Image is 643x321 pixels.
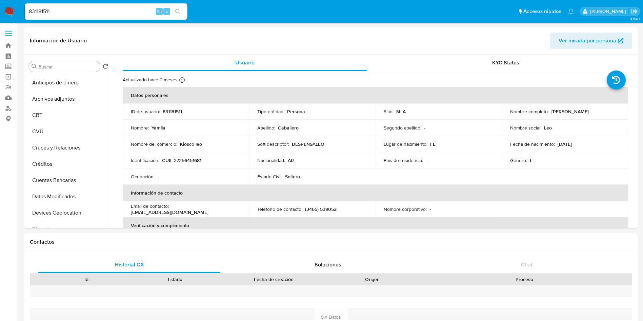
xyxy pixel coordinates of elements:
th: Datos personales [123,87,628,103]
p: Kiosco leo [180,141,202,147]
p: Nombre corporativo : [384,206,427,212]
button: Créditos [26,156,111,172]
span: Historial CX [115,261,144,268]
p: Nacionalidad : [257,157,285,163]
button: Cuentas Bancarias [26,172,111,188]
p: - [426,157,427,163]
p: 831181511 [163,108,182,115]
p: Actualizado hace 9 meses [123,77,178,83]
p: Segundo apellido : [384,125,421,131]
p: Fecha de nacimiento : [510,141,555,147]
p: - [429,206,431,212]
span: Alt [157,8,162,15]
p: [EMAIL_ADDRESS][DOMAIN_NAME] [131,209,208,215]
div: Origen [333,276,412,283]
th: Información de contacto [123,185,628,201]
p: País de residencia : [384,157,423,163]
h1: Contactos [30,239,632,245]
button: Direcciones [26,221,111,237]
button: CVU [26,123,111,140]
button: Volver al orden por defecto [103,64,108,71]
p: Tipo entidad : [257,108,284,115]
p: CUIL 27356451681 [162,157,201,163]
button: Cruces y Relaciones [26,140,111,156]
p: Caballero [278,125,299,131]
p: ID de usuario : [131,108,160,115]
a: Salir [631,8,638,15]
p: MLA [396,108,406,115]
p: - [157,174,159,180]
p: - [424,125,425,131]
div: Proceso [422,276,627,283]
div: Estado [136,276,215,283]
h1: Información de Usuario [30,37,87,44]
p: Género : [510,157,527,163]
p: AR [288,157,294,163]
p: [PERSON_NAME] [551,108,589,115]
p: (3465) 539052 [305,206,337,212]
p: [DATE] [558,141,572,147]
button: Datos Modificados [26,188,111,205]
p: eliana.eguerrero@mercadolibre.com [590,8,628,15]
p: Leo [544,125,552,131]
button: search-icon [171,7,185,16]
button: Ver mirada por persona [550,33,632,49]
p: Nombre del comercio : [131,141,177,147]
button: Buscar [32,64,37,69]
button: CBT [26,107,111,123]
p: Lugar de nacimiento : [384,141,427,147]
p: Soltero [285,174,300,180]
p: Nombre : [131,125,149,131]
p: Persona [287,108,305,115]
p: Yamila [152,125,165,131]
input: Buscar usuario o caso... [25,7,187,16]
p: Ocupación : [131,174,155,180]
th: Verificación y cumplimiento [123,217,628,234]
p: Nombre completo : [510,108,549,115]
p: Estado Civil : [257,174,282,180]
p: Identificación : [131,157,159,163]
span: Accesos rápidos [523,8,561,15]
p: F [530,157,533,163]
span: KYC Status [492,59,519,66]
p: Sitio : [384,108,394,115]
div: Id [47,276,126,283]
button: Devices Geolocation [26,205,111,221]
span: Usuario [235,59,255,66]
span: Ver mirada por persona [559,33,616,49]
span: Chat [521,261,533,268]
button: Archivos adjuntos [26,91,111,107]
span: Soluciones [315,261,341,268]
span: s [166,8,168,15]
input: Buscar [38,64,97,70]
p: Teléfono de contacto : [257,206,302,212]
div: Fecha de creación [224,276,323,283]
p: FE [430,141,436,147]
p: Soft descriptor : [257,141,289,147]
a: Notificaciones [568,8,574,14]
p: Nombre social : [510,125,541,131]
p: Email de contacto : [131,203,169,209]
button: Anticipos de dinero [26,75,111,91]
p: DESPENSALEO [292,141,324,147]
p: Apellido : [257,125,275,131]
